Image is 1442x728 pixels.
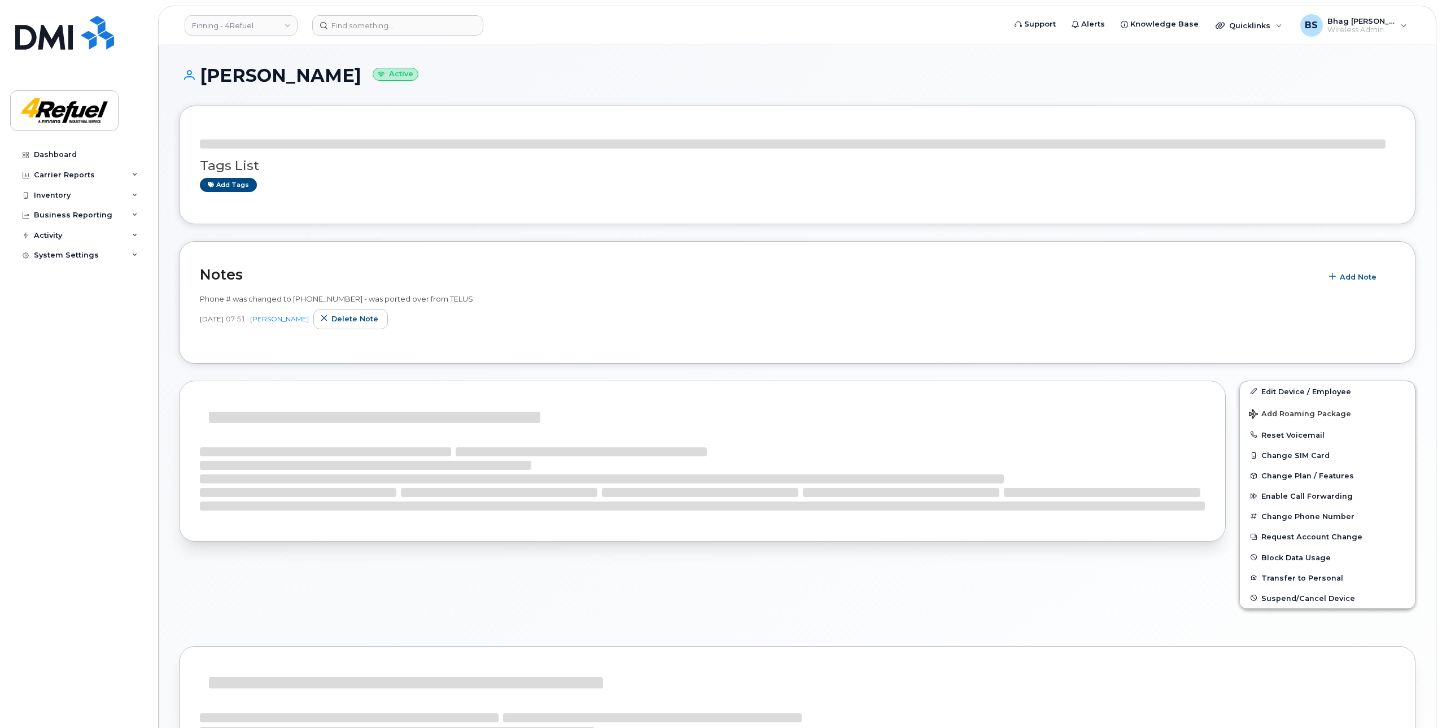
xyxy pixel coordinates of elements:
[1340,272,1377,282] span: Add Note
[1240,402,1415,425] button: Add Roaming Package
[1240,588,1415,608] button: Suspend/Cancel Device
[250,315,309,323] a: [PERSON_NAME]
[1240,445,1415,465] button: Change SIM Card
[200,314,224,324] span: [DATE]
[1322,267,1386,287] button: Add Note
[373,68,418,81] small: Active
[1240,506,1415,526] button: Change Phone Number
[200,178,257,192] a: Add tags
[1240,381,1415,402] a: Edit Device / Employee
[1261,472,1354,480] span: Change Plan / Features
[313,309,388,329] button: Delete note
[331,313,378,324] span: Delete note
[1240,526,1415,547] button: Request Account Change
[179,66,1415,85] h1: [PERSON_NAME]
[226,314,246,324] span: 07:51
[1240,465,1415,486] button: Change Plan / Features
[200,159,1395,173] h3: Tags List
[1261,594,1355,602] span: Suspend/Cancel Device
[1240,547,1415,568] button: Block Data Usage
[1249,409,1351,420] span: Add Roaming Package
[200,266,1316,283] h2: Notes
[1240,486,1415,506] button: Enable Call Forwarding
[1261,492,1353,500] span: Enable Call Forwarding
[1240,568,1415,588] button: Transfer to Personal
[200,294,473,303] span: Phone # was changed to [PHONE_NUMBER] - was ported over from TELUS
[1240,425,1415,445] button: Reset Voicemail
